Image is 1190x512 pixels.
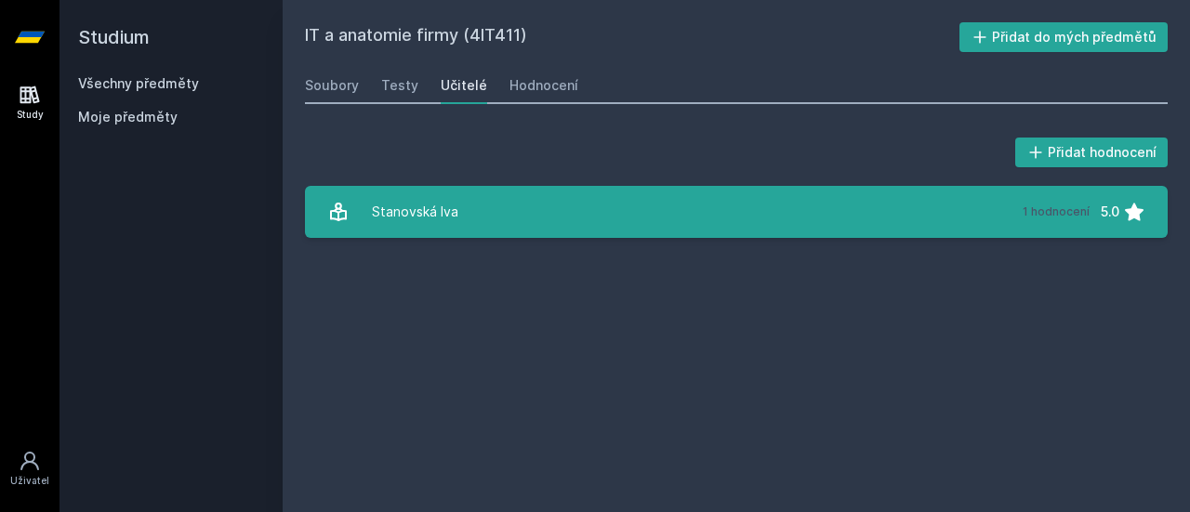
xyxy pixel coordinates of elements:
button: Přidat do mých předmětů [959,22,1169,52]
div: 1 hodnocení [1023,204,1090,219]
a: Uživatel [4,440,56,497]
a: Soubory [305,67,359,104]
a: Testy [381,67,418,104]
a: Stanovská Iva 1 hodnocení 5.0 [305,186,1168,238]
div: Učitelé [441,76,487,95]
h2: IT a anatomie firmy (4IT411) [305,22,959,52]
div: Soubory [305,76,359,95]
div: Stanovská Iva [372,193,458,230]
a: Učitelé [441,67,487,104]
div: Testy [381,76,418,95]
a: Hodnocení [509,67,578,104]
button: Přidat hodnocení [1015,138,1169,167]
div: Uživatel [10,474,49,488]
div: Study [17,108,44,122]
a: Study [4,74,56,131]
a: Všechny předměty [78,75,199,91]
span: Moje předměty [78,108,178,126]
div: Hodnocení [509,76,578,95]
div: 5.0 [1101,193,1119,230]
